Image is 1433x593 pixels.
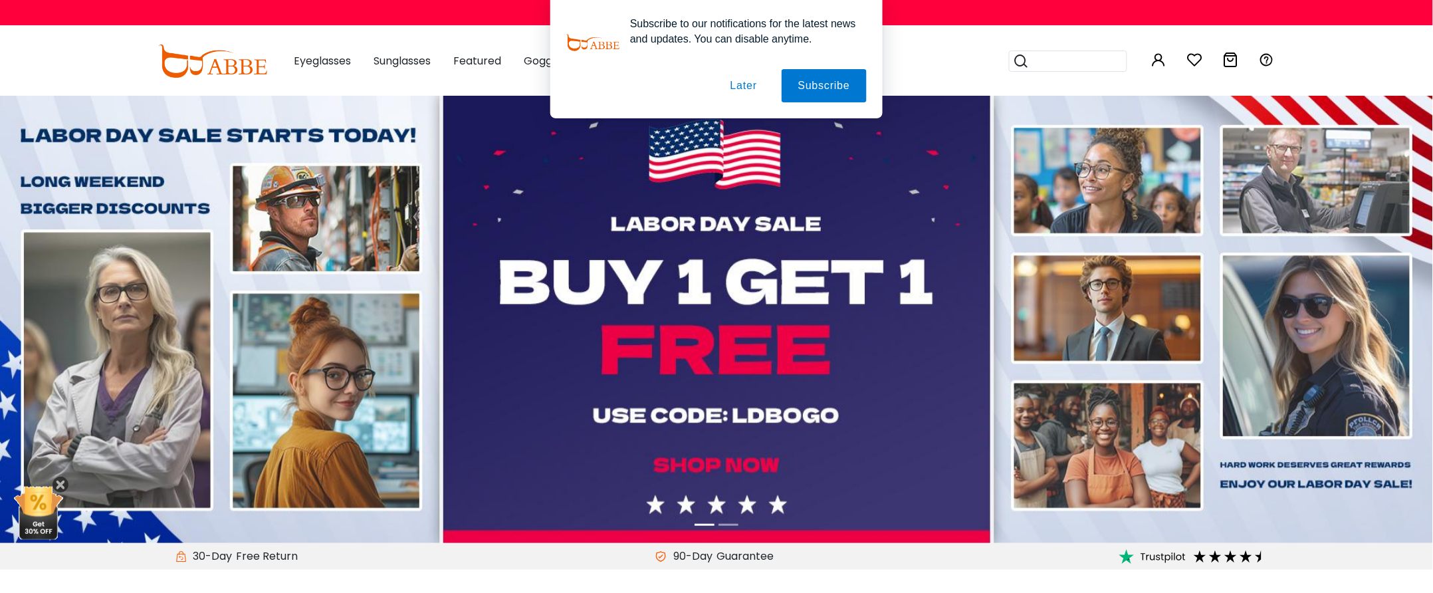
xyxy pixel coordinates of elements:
[13,487,63,540] img: mini welcome offer
[667,548,713,564] span: 90-Day
[714,69,774,102] button: Later
[713,548,778,564] div: Guarantee
[566,16,619,69] img: notification icon
[782,69,867,102] button: Subscribe
[232,548,302,564] div: Free Return
[186,548,232,564] span: 30-Day
[619,16,867,47] div: Subscribe to our notifications for the latest news and updates. You can disable anytime.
